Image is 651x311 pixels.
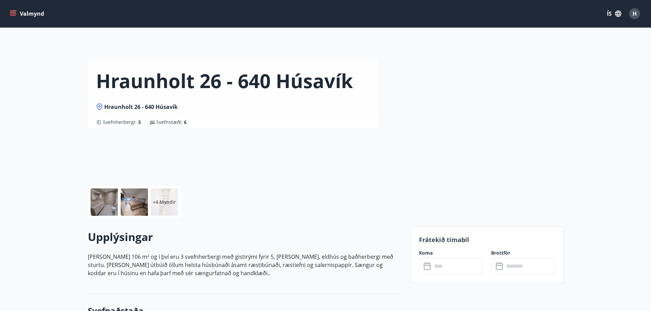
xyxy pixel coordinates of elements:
[104,103,178,111] span: Hraunholt 26 - 640 Húsavík
[491,250,555,256] label: Brottför
[8,8,47,20] button: menu
[138,119,141,125] span: 3
[156,119,187,126] span: Svefnstæði :
[88,253,402,277] p: [PERSON_NAME] 106 m² og í því eru 3 svefnherbergi með gistirými fyrir 5, [PERSON_NAME], eldhús og...
[103,119,141,126] span: Svefnherbergi :
[633,10,637,17] span: H
[184,119,187,125] span: 6
[419,235,555,244] p: Frátekið tímabil
[626,5,643,22] button: H
[419,250,483,256] label: Koma
[153,199,176,206] p: +4 Myndir
[96,68,353,94] h1: Hraunholt 26 - 640 Húsavík
[88,229,402,244] h2: Upplýsingar
[603,8,625,20] button: ÍS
